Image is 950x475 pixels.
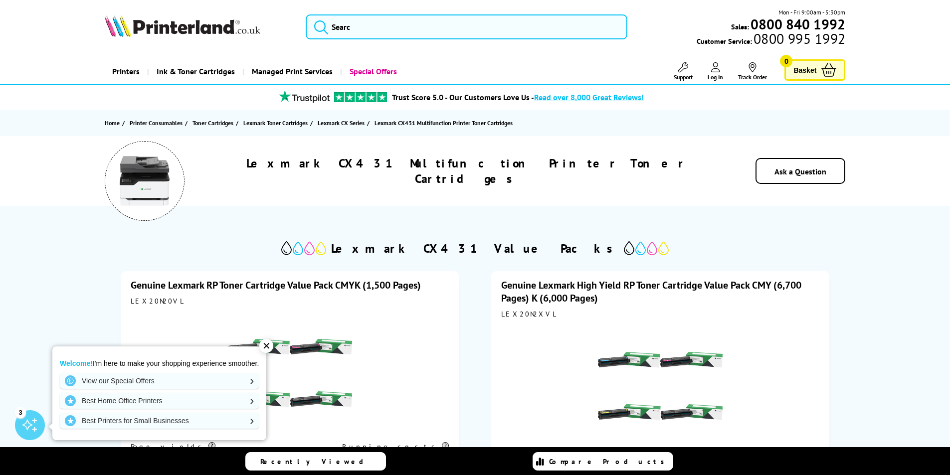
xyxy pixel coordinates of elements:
[243,118,310,128] a: Lexmark Toner Cartridges
[130,118,185,128] a: Printer Consumables
[793,63,816,77] span: Basket
[306,14,627,39] input: Searc
[549,457,670,466] span: Compare Products
[274,90,334,103] img: trustpilot rating
[214,156,719,186] h1: Lexmark CX431 Multifunction Printer Toner Cartridges
[147,59,242,84] a: Ink & Toner Cartridges
[60,359,259,368] p: I'm here to make your shopping experience smoother.
[105,59,147,84] a: Printers
[260,457,374,466] span: Recently Viewed
[738,62,767,81] a: Track Order
[708,73,723,81] span: Log In
[192,118,233,128] span: Toner Cartridges
[227,311,352,435] img: Lexmark RP Toner Cartridge Value Pack CMYK (1,500 Pages)
[259,339,273,353] div: ✕
[120,156,170,206] img: Lexmark CX431 Multifunction Printer Toner Cartridges
[131,442,322,451] div: Page yields
[534,92,644,102] span: Read over 8,000 Great Reviews!
[242,59,340,84] a: Managed Print Services
[318,118,367,128] a: Lexmark CX Series
[340,59,404,84] a: Special Offers
[708,62,723,81] a: Log In
[674,62,693,81] a: Support
[751,15,845,33] b: 0800 840 1992
[598,323,723,448] img: Lexmark High Yield RP Toner Cartridge Value Pack CMY (6,700 Pages) K (6,000 Pages)
[392,92,644,102] a: Trust Score 5.0 - Our Customers Love Us -Read over 8,000 Great Reviews!
[60,359,93,367] strong: Welcome!
[105,15,294,39] a: Printerland Logo
[749,19,845,29] a: 0800 840 1992
[245,452,386,471] a: Recently Viewed
[60,413,259,429] a: Best Printers for Small Businesses
[533,452,673,471] a: Compare Products
[331,241,619,256] h2: Lexmark CX431 Value Packs
[157,59,235,84] span: Ink & Toner Cartridges
[375,119,513,127] span: Lexmark CX431 Multifunction Printer Toner Cartridges
[243,118,308,128] span: Lexmark Toner Cartridges
[778,7,845,17] span: Mon - Fri 9:00am - 5:30pm
[784,59,845,81] a: Basket 0
[674,73,693,81] span: Support
[60,393,259,409] a: Best Home Office Printers
[105,118,122,128] a: Home
[731,22,749,31] span: Sales:
[752,34,845,43] span: 0800 995 1992
[131,279,421,292] a: Genuine Lexmark RP Toner Cartridge Value Pack CMYK (1,500 Pages)
[192,118,236,128] a: Toner Cartridges
[60,373,259,389] a: View our Special Offers
[342,442,449,451] div: Running costs
[780,55,792,67] span: 0
[774,166,826,176] a: Ask a Question
[334,92,387,102] img: trustpilot rating
[15,407,26,418] div: 3
[318,118,365,128] span: Lexmark CX Series
[105,15,260,37] img: Printerland Logo
[697,34,845,46] span: Customer Service:
[130,118,183,128] span: Printer Consumables
[131,297,449,306] div: LEX20N20VL
[501,279,801,305] a: Genuine Lexmark High Yield RP Toner Cartridge Value Pack CMY (6,700 Pages) K (6,000 Pages)
[501,310,819,318] div: LEX20N2XVL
